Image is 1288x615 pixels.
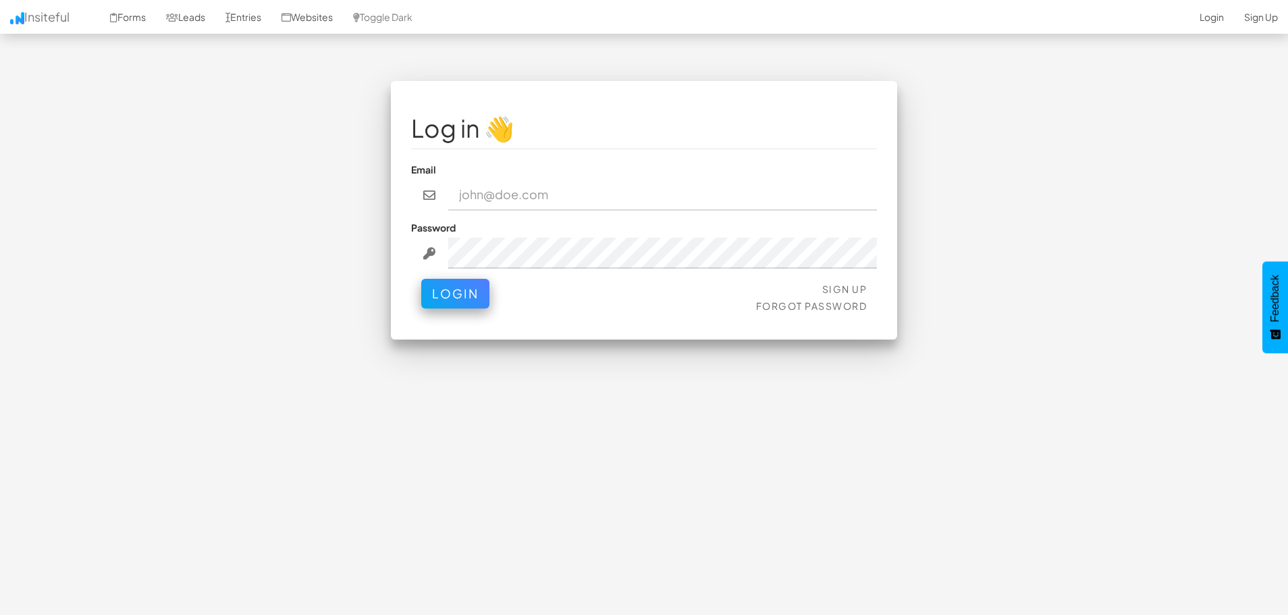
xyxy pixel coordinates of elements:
[1269,275,1281,322] span: Feedback
[756,300,867,312] a: Forgot Password
[822,283,867,295] a: Sign Up
[411,163,436,176] label: Email
[1262,261,1288,353] button: Feedback - Show survey
[10,12,24,24] img: icon.png
[448,180,878,211] input: john@doe.com
[421,279,489,309] button: Login
[411,221,456,234] label: Password
[411,115,877,142] h1: Log in 👋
